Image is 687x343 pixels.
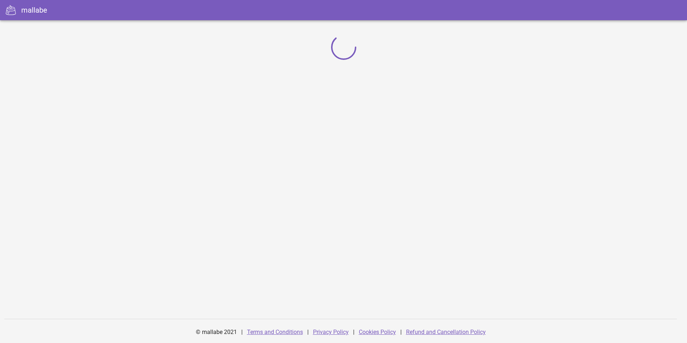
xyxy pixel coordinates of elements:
[241,324,243,341] div: |
[307,324,309,341] div: |
[400,324,402,341] div: |
[359,329,396,335] a: Cookies Policy
[21,5,47,16] div: mallabe
[247,329,303,335] a: Terms and Conditions
[191,324,241,341] div: © mallabe 2021
[353,324,354,341] div: |
[406,329,486,335] a: Refund and Cancellation Policy
[313,329,349,335] a: Privacy Policy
